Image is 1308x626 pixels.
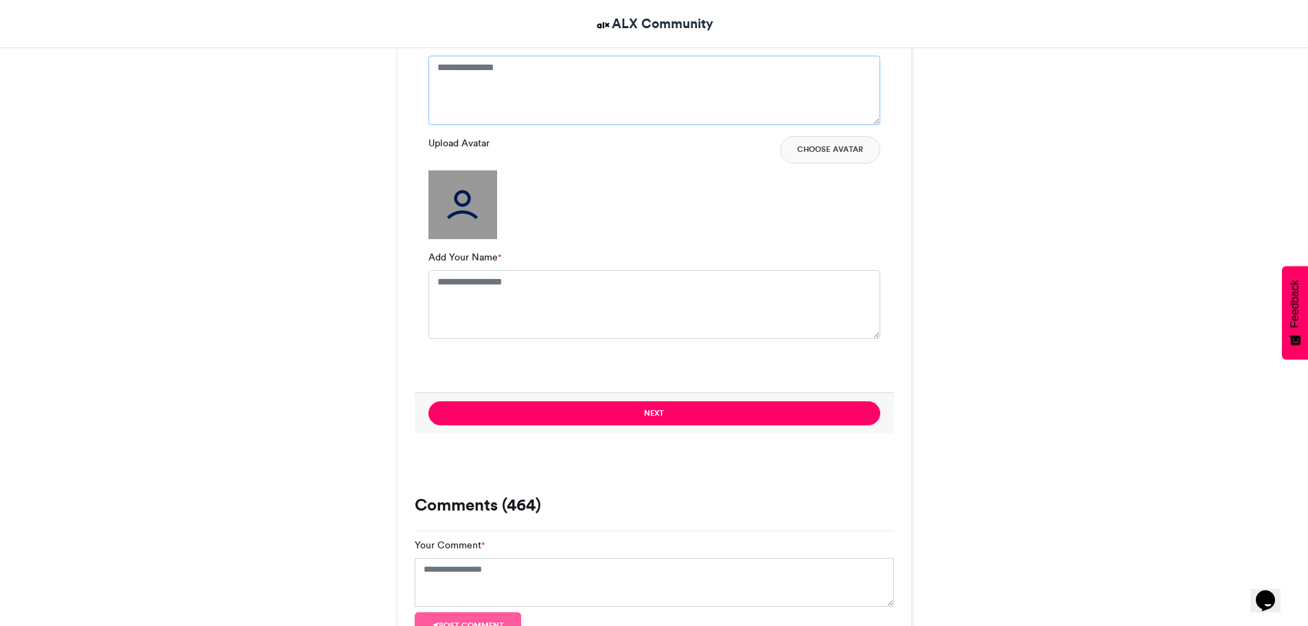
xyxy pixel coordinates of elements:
[1289,280,1301,328] span: Feedback
[1282,266,1308,359] button: Feedback - Show survey
[780,136,880,164] button: Choose Avatar
[1250,571,1294,612] iframe: chat widget
[595,14,713,34] a: ALX Community
[428,170,497,239] img: user_filled.png
[428,401,880,425] button: Next
[415,497,894,513] h3: Comments (464)
[415,538,485,552] label: Your Comment
[428,136,490,150] label: Upload Avatar
[595,16,612,34] img: ALX Community
[428,250,501,265] label: Add Your Name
